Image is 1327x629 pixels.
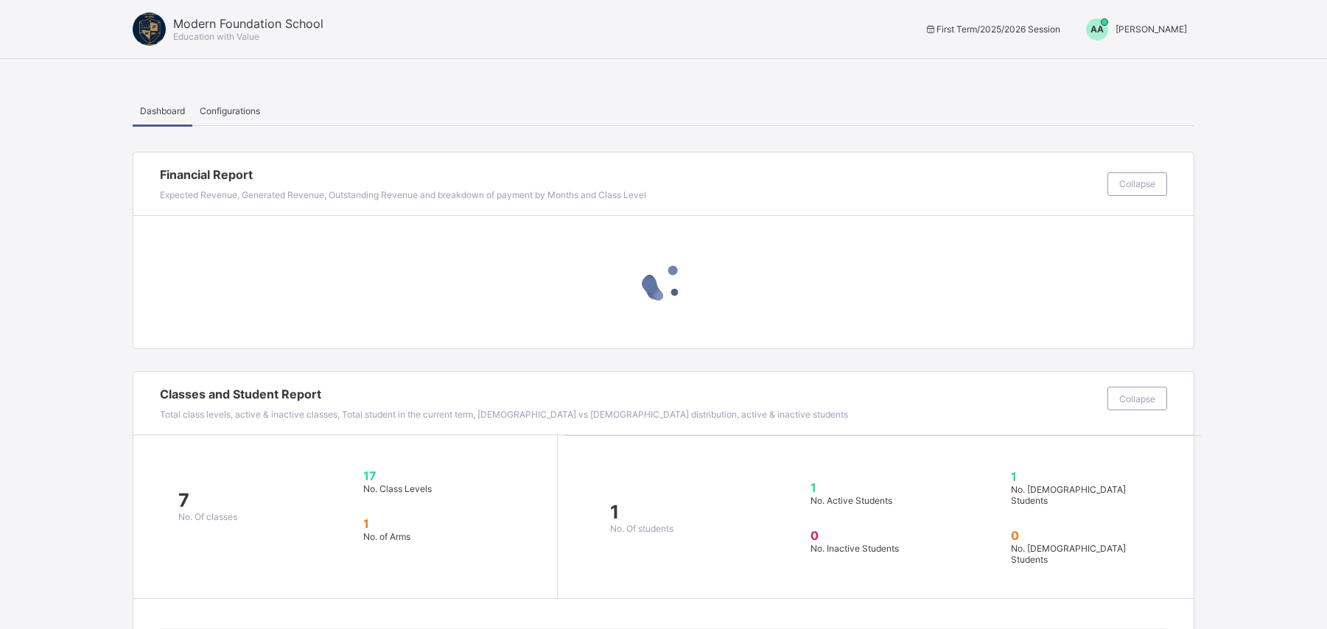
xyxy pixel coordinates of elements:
[178,511,237,522] span: No. Of classes
[160,409,848,420] span: Total class levels, active & inactive classes, Total student in the current term, [DEMOGRAPHIC_DA...
[1119,393,1155,404] span: Collapse
[178,489,237,511] span: 7
[1011,528,1163,543] span: 0
[1011,543,1126,565] span: No. [DEMOGRAPHIC_DATA] Students
[173,31,259,42] span: Education with Value
[160,167,1100,182] span: Financial Report
[363,516,515,531] span: 1
[1090,24,1104,35] span: AA
[810,480,964,495] span: 1
[810,528,964,543] span: 0
[1011,484,1126,506] span: No. [DEMOGRAPHIC_DATA] Students
[1119,178,1155,189] span: Collapse
[610,523,673,534] span: No. Of students
[140,105,185,116] span: Dashboard
[924,24,1060,35] span: session/term information
[160,189,646,200] span: Expected Revenue, Generated Revenue, Outstanding Revenue and breakdown of payment by Months and C...
[363,531,410,542] span: No. of Arms
[810,495,892,506] span: No. Active Students
[610,501,673,523] span: 1
[160,387,1100,401] span: Classes and Student Report
[1116,24,1187,35] span: [PERSON_NAME]
[200,105,260,116] span: Configurations
[173,16,323,31] span: Modern Foundation School
[363,483,432,494] span: No. Class Levels
[1011,469,1163,484] span: 1
[810,543,899,554] span: No. Inactive Students
[363,468,515,483] span: 17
